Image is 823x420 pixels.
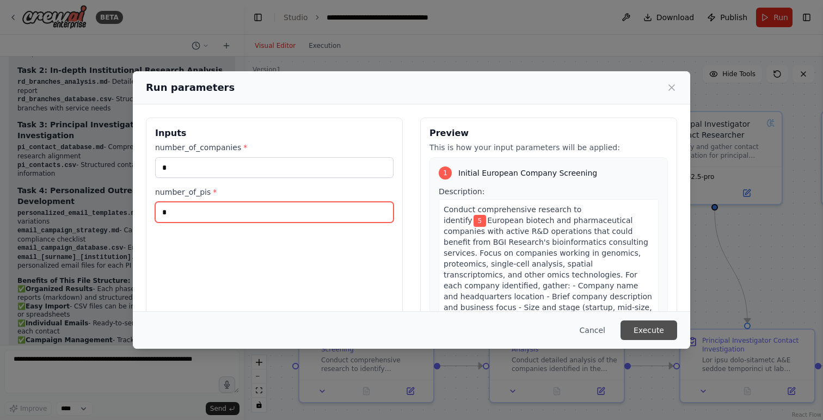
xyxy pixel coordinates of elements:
[621,320,677,340] button: Execute
[146,80,235,95] h2: Run parameters
[571,320,614,340] button: Cancel
[429,142,668,153] p: This is how your input parameters will be applied:
[429,127,668,140] h3: Preview
[155,142,394,153] label: number_of_companies
[474,215,487,227] span: Variable: number_of_companies
[458,168,597,178] span: Initial European Company Screening
[439,166,452,180] div: 1
[444,216,652,399] span: European biotech and pharmaceutical companies with active R&D operations that could benefit from ...
[155,127,394,140] h3: Inputs
[439,187,484,196] span: Description:
[444,205,581,225] span: Conduct comprehensive research to identify
[155,187,394,197] label: number_of_pis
